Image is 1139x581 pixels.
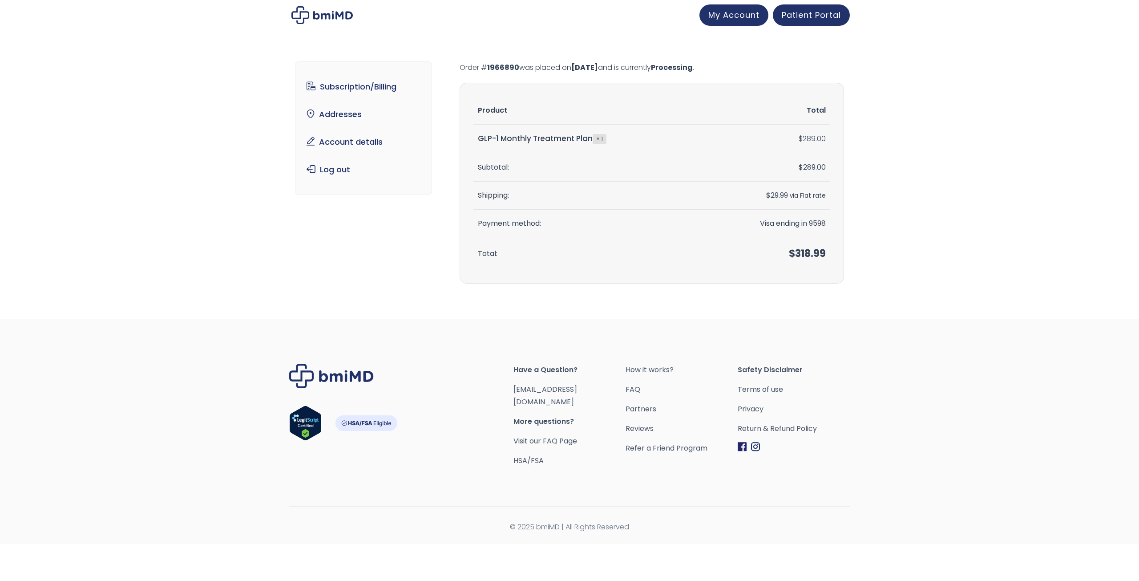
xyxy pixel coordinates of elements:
a: Verify LegitScript Approval for www.bmimd.com [289,406,322,445]
a: Visit our FAQ Page [513,436,577,446]
a: Patient Portal [773,4,850,26]
a: Terms of use [738,383,850,396]
nav: Account pages [295,61,432,195]
th: Total [705,97,831,125]
a: Log out [302,160,425,179]
span: Have a Question? [513,364,626,376]
a: How it works? [626,364,738,376]
span: $ [766,190,771,200]
img: Verify Approval for www.bmimd.com [289,406,322,441]
a: Privacy [738,403,850,415]
span: Patient Portal [782,9,841,20]
a: Refer a Friend Program [626,442,738,455]
img: Facebook [738,442,747,451]
span: My Account [708,9,759,20]
img: HSA-FSA [335,415,397,431]
mark: 1966890 [487,62,519,73]
a: Reviews [626,423,738,435]
a: Account details [302,133,425,151]
th: Product [473,97,705,125]
th: Shipping: [473,182,705,210]
strong: × 1 [593,134,606,144]
a: HSA/FSA [513,455,544,466]
span: $ [799,134,803,144]
mark: [DATE] [571,62,598,73]
th: Subtotal: [473,154,705,182]
img: Instagram [751,442,760,451]
span: Safety Disclaimer [738,364,850,376]
img: My account [291,6,353,24]
span: © 2025 bmiMD | All Rights Reserved [289,521,850,533]
p: Order # was placed on and is currently . [460,61,844,74]
a: [EMAIL_ADDRESS][DOMAIN_NAME] [513,384,577,407]
mark: Processing [651,62,693,73]
bdi: 289.00 [799,134,826,144]
th: Total: [473,238,705,270]
span: 29.99 [766,190,788,200]
td: Visa ending in 9598 [705,210,831,238]
a: Addresses [302,105,425,124]
a: Partners [626,403,738,415]
a: FAQ [626,383,738,396]
img: Brand Logo [289,364,374,388]
small: via Flat rate [790,191,826,200]
td: GLP-1 Monthly Treatment Plan [473,125,705,153]
span: More questions? [513,415,626,428]
span: $ [789,247,795,260]
a: Subscription/Billing [302,77,425,96]
span: 289.00 [799,162,826,172]
span: 318.99 [789,247,826,260]
a: Return & Refund Policy [738,423,850,435]
span: $ [799,162,803,172]
a: My Account [699,4,768,26]
th: Payment method: [473,210,705,238]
